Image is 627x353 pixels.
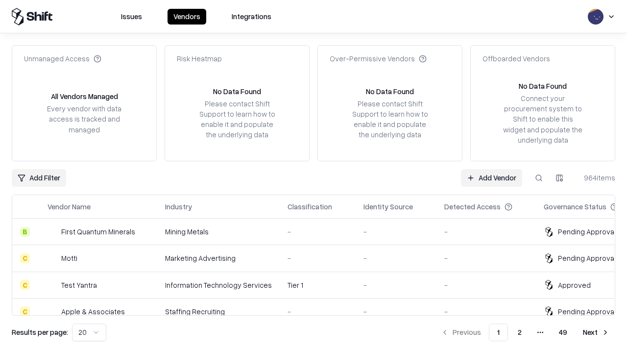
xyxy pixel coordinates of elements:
div: Pending Approval [558,227,616,237]
div: - [288,227,348,237]
div: C [20,306,30,316]
div: All Vendors Managed [51,91,118,101]
div: Test Yantra [61,280,97,290]
div: No Data Found [366,86,414,97]
div: Marketing Advertising [165,253,272,263]
div: No Data Found [213,86,261,97]
div: - [288,253,348,263]
button: 2 [510,324,530,341]
div: Offboarded Vendors [482,53,550,64]
img: Motti [48,253,57,263]
p: Results per page: [12,327,68,337]
div: Tier 1 [288,280,348,290]
div: Governance Status [544,202,606,212]
button: Vendors [168,9,206,25]
div: First Quantum Minerals [61,227,135,237]
button: Integrations [226,9,277,25]
div: - [288,306,348,317]
div: C [20,280,30,290]
nav: pagination [435,324,615,341]
div: Identity Source [363,202,413,212]
div: B [20,227,30,237]
div: - [444,306,528,317]
div: Every vendor with data access is tracked and managed [44,103,125,134]
div: - [363,306,429,317]
button: Add Filter [12,169,66,187]
div: - [444,227,528,237]
div: Staffing Recruiting [165,306,272,317]
button: 1 [489,324,508,341]
a: Add Vendor [461,169,522,187]
div: No Data Found [519,81,567,91]
img: Test Yantra [48,280,57,290]
img: First Quantum Minerals [48,227,57,237]
div: - [363,227,429,237]
div: Risk Heatmap [177,53,222,64]
div: Detected Access [444,202,501,212]
div: Industry [165,202,192,212]
div: Pending Approval [558,306,616,317]
div: Apple & Associates [61,306,125,317]
div: Approved [558,280,591,290]
div: - [363,253,429,263]
div: Information Technology Services [165,280,272,290]
div: Connect your procurement system to Shift to enable this widget and populate the underlying data [502,93,583,145]
div: Over-Permissive Vendors [330,53,427,64]
button: Next [577,324,615,341]
div: Classification [288,202,332,212]
div: - [363,280,429,290]
div: Mining Metals [165,227,272,237]
div: Please contact Shift Support to learn how to enable it and populate the underlying data [349,99,431,140]
div: Vendor Name [48,202,91,212]
button: 49 [551,324,575,341]
img: Apple & Associates [48,306,57,316]
div: C [20,253,30,263]
div: 964 items [576,173,615,183]
div: - [444,253,528,263]
div: - [444,280,528,290]
div: Please contact Shift Support to learn how to enable it and populate the underlying data [196,99,278,140]
button: Issues [115,9,148,25]
div: Pending Approval [558,253,616,263]
div: Motti [61,253,77,263]
div: Unmanaged Access [24,53,101,64]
